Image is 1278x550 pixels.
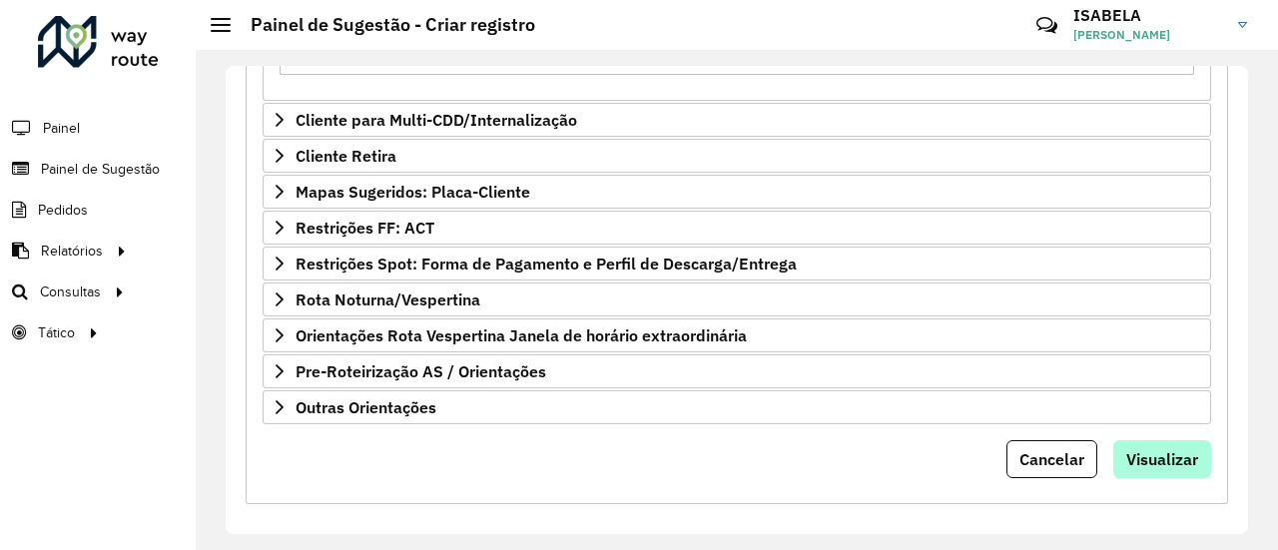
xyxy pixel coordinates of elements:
a: Mapas Sugeridos: Placa-Cliente [263,175,1211,209]
a: Contato Rápido [1025,4,1068,47]
a: Restrições FF: ACT [263,211,1211,245]
span: Outras Orientações [296,399,436,415]
span: Orientações Rota Vespertina Janela de horário extraordinária [296,327,747,343]
span: Cancelar [1019,449,1084,469]
button: Visualizar [1113,440,1211,478]
a: Orientações Rota Vespertina Janela de horário extraordinária [263,318,1211,352]
span: Restrições FF: ACT [296,220,434,236]
span: Rota Noturna/Vespertina [296,291,480,307]
span: Painel de Sugestão [41,159,160,180]
span: [PERSON_NAME] [1073,26,1223,44]
span: Pedidos [38,200,88,221]
span: Cliente para Multi-CDD/Internalização [296,112,577,128]
h3: ISABELA [1073,6,1223,25]
span: Mapas Sugeridos: Placa-Cliente [296,184,530,200]
a: Pre-Roteirização AS / Orientações [263,354,1211,388]
span: Pre-Roteirização AS / Orientações [296,363,546,379]
span: Consultas [40,281,101,302]
a: Cliente para Multi-CDD/Internalização [263,103,1211,137]
span: Relatórios [41,241,103,262]
a: Outras Orientações [263,390,1211,424]
button: Cancelar [1006,440,1097,478]
a: Restrições Spot: Forma de Pagamento e Perfil de Descarga/Entrega [263,247,1211,280]
span: Visualizar [1126,449,1198,469]
span: Tático [38,322,75,343]
a: Cliente Retira [263,139,1211,173]
span: Cliente Retira [296,148,396,164]
a: Rota Noturna/Vespertina [263,282,1211,316]
span: Restrições Spot: Forma de Pagamento e Perfil de Descarga/Entrega [296,256,797,272]
h2: Painel de Sugestão - Criar registro [231,14,535,36]
span: Painel [43,118,80,139]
